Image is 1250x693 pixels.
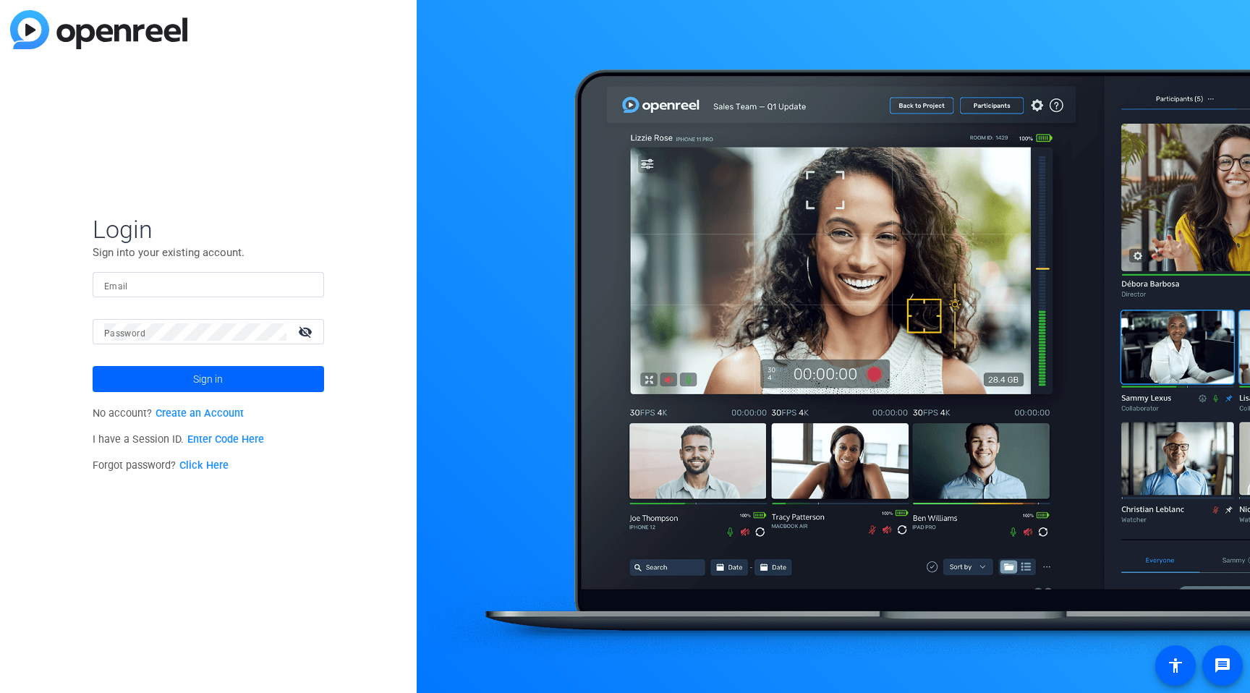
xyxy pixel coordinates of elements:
mat-label: Password [104,328,145,339]
a: Click Here [179,459,229,472]
img: blue-gradient.svg [10,10,187,49]
mat-label: Email [104,281,128,292]
a: Enter Code Here [187,433,264,446]
span: Login [93,214,324,245]
span: Forgot password? [93,459,229,472]
span: I have a Session ID. [93,433,264,446]
span: No account? [93,407,244,420]
button: Sign in [93,366,324,392]
input: Enter Email Address [104,276,312,294]
mat-icon: visibility_off [289,321,324,342]
mat-icon: message [1214,657,1231,674]
span: Sign in [193,361,223,397]
mat-icon: accessibility [1167,657,1184,674]
a: Create an Account [156,407,244,420]
p: Sign into your existing account. [93,245,324,260]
